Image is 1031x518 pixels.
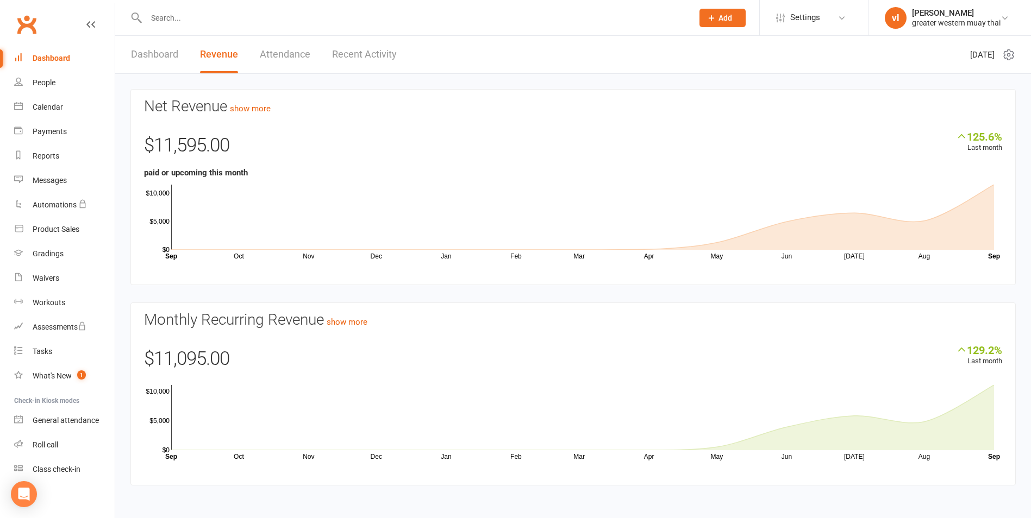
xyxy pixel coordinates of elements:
a: Reports [14,144,115,168]
div: Open Intercom Messenger [11,481,37,507]
a: Workouts [14,290,115,315]
div: Product Sales [33,225,79,233]
div: People [33,78,55,87]
h3: Monthly Recurring Revenue [144,312,1002,329]
span: Add [718,14,732,22]
div: vl [885,7,907,29]
a: Assessments [14,315,115,339]
a: What's New1 [14,364,115,388]
div: Last month [956,344,1002,367]
div: Class check-in [33,465,80,473]
div: greater western muay thai [912,18,1001,28]
a: Waivers [14,266,115,290]
div: Workouts [33,298,65,307]
div: 125.6% [956,130,1002,142]
a: Tasks [14,339,115,364]
a: Payments [14,119,115,144]
div: Reports [33,151,59,160]
div: Messages [33,176,67,185]
div: $11,595.00 [144,130,1002,166]
input: Search... [143,10,685,26]
a: show more [327,317,367,327]
div: $11,095.00 [144,344,1002,380]
a: Product Sales [14,217,115,242]
a: General attendance kiosk mode [14,408,115,433]
span: [DATE] [970,48,995,61]
div: [PERSON_NAME] [912,8,1001,18]
span: Settings [790,5,820,30]
a: Calendar [14,95,115,119]
a: Recent Activity [332,36,397,73]
a: Dashboard [131,36,178,73]
div: Assessments [33,323,86,331]
div: Last month [956,130,1002,154]
div: 129.2% [956,344,1002,356]
a: Attendance [260,36,310,73]
button: Add [699,9,746,27]
div: Waivers [33,274,59,282]
a: Roll call [14,433,115,457]
span: 1 [77,370,86,380]
div: General attendance [33,416,99,425]
a: show more [230,104,271,113]
a: Automations [14,193,115,217]
a: Revenue [200,36,238,73]
a: Dashboard [14,46,115,71]
a: Class kiosk mode [14,457,115,482]
div: Automations [33,200,77,209]
div: Gradings [33,249,64,258]
div: Tasks [33,347,52,356]
strong: paid or upcoming this month [144,168,248,178]
a: Messages [14,168,115,193]
a: Gradings [14,242,115,266]
div: Payments [33,127,67,136]
div: What's New [33,371,72,380]
div: Roll call [33,440,58,449]
div: Calendar [33,103,63,111]
div: Dashboard [33,54,70,62]
h3: Net Revenue [144,98,1002,115]
a: Clubworx [13,11,40,38]
a: People [14,71,115,95]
